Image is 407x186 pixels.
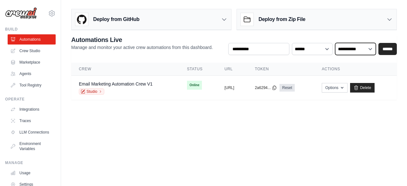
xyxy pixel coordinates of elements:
[71,63,179,76] th: Crew
[375,155,407,186] iframe: Chat Widget
[8,104,56,114] a: Integrations
[279,84,294,92] a: Reset
[255,85,277,90] button: 2a6294...
[350,83,375,93] a: Delete
[8,127,56,137] a: LLM Connections
[8,57,56,67] a: Marketplace
[187,81,202,90] span: Online
[71,44,213,51] p: Manage and monitor your active crew automations from this dashboard.
[247,63,314,76] th: Token
[8,139,56,154] a: Environment Variables
[5,160,56,165] div: Manage
[259,16,305,23] h3: Deploy from Zip File
[179,63,217,76] th: Status
[5,27,56,32] div: Build
[8,46,56,56] a: Crew Studio
[75,13,88,26] img: GitHub Logo
[8,116,56,126] a: Traces
[93,16,139,23] h3: Deploy from GitHub
[217,63,247,76] th: URL
[5,7,37,19] img: Logo
[314,63,397,76] th: Actions
[8,80,56,90] a: Tool Registry
[71,35,213,44] h2: Automations Live
[5,97,56,102] div: Operate
[79,88,104,95] a: Studio
[8,168,56,178] a: Usage
[79,81,153,86] a: Email Marketing Automation Crew V1
[8,69,56,79] a: Agents
[322,83,348,93] button: Options
[8,34,56,45] a: Automations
